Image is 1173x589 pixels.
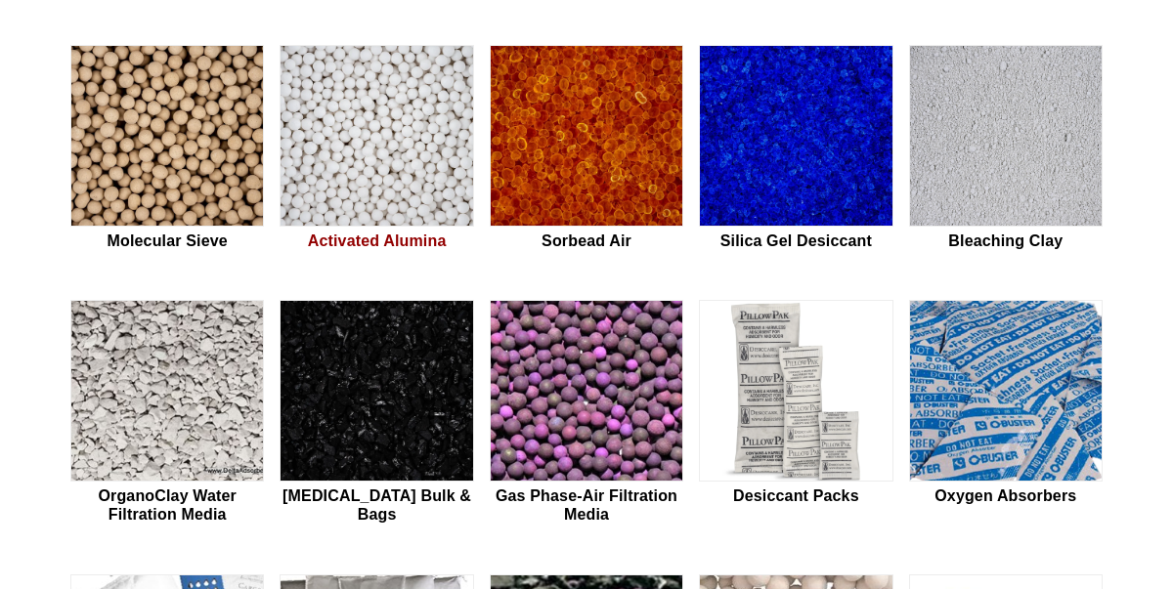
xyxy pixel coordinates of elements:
a: Sorbead Air [490,45,683,253]
a: Silica Gel Desiccant [699,45,892,253]
a: Desiccant Packs [699,300,892,526]
a: Molecular Sieve [70,45,264,253]
h2: OrganoClay Water Filtration Media [70,486,264,524]
h2: Bleaching Clay [909,231,1103,250]
h2: Molecular Sieve [70,231,264,250]
h2: Oxygen Absorbers [909,486,1103,505]
a: [MEDICAL_DATA] Bulk & Bags [280,300,473,526]
h2: Sorbead Air [490,231,683,250]
a: Oxygen Absorbers [909,300,1103,526]
a: Activated Alumina [280,45,473,253]
a: OrganoClay Water Filtration Media [70,300,264,526]
h2: Desiccant Packs [699,486,892,505]
h2: Gas Phase-Air Filtration Media [490,486,683,524]
h2: Activated Alumina [280,231,473,250]
h2: Silica Gel Desiccant [699,231,892,250]
a: Bleaching Clay [909,45,1103,253]
a: Gas Phase-Air Filtration Media [490,300,683,526]
h2: [MEDICAL_DATA] Bulk & Bags [280,486,473,524]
